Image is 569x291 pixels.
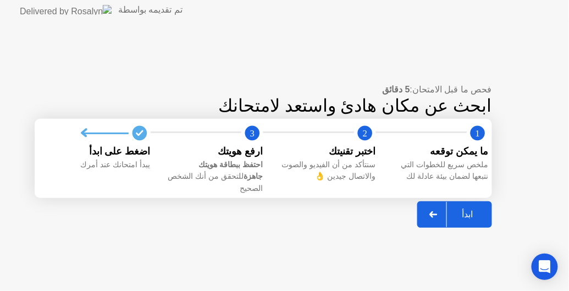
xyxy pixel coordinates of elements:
[159,144,263,158] div: ارفع هويتك
[47,159,151,171] div: يبدأ امتحانك عند أمرك
[382,85,410,94] b: 5 دقائق
[272,159,376,183] div: سنتأكد من أن الفيديو والصوت والاتصال جيدين 👌
[532,254,558,280] div: Open Intercom Messenger
[475,128,479,139] text: 1
[199,160,263,181] b: احتفظ ببطاقة هويتك جاهزة
[35,83,492,96] div: فحص ما قبل الامتحان:
[250,128,254,139] text: 3
[417,201,492,228] button: ابدأ
[385,159,489,183] div: ملخص سريع للخطوات التي نتبعها لضمان بيئة عادلة لك
[35,96,492,116] div: ابحث عن مكان هادئ واستعد لامتحانك
[272,144,376,158] div: اختبر تقنيتك
[362,128,367,139] text: 2
[47,144,151,158] div: اضغط على ابدأ
[447,209,489,219] div: ابدأ
[118,3,183,17] div: تم تقديمه بواسطة
[385,144,489,158] div: ما يمكن توقعه
[20,5,112,15] img: Delivered by Rosalyn
[159,159,263,195] div: للتحقق من أنك الشخص الصحيح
